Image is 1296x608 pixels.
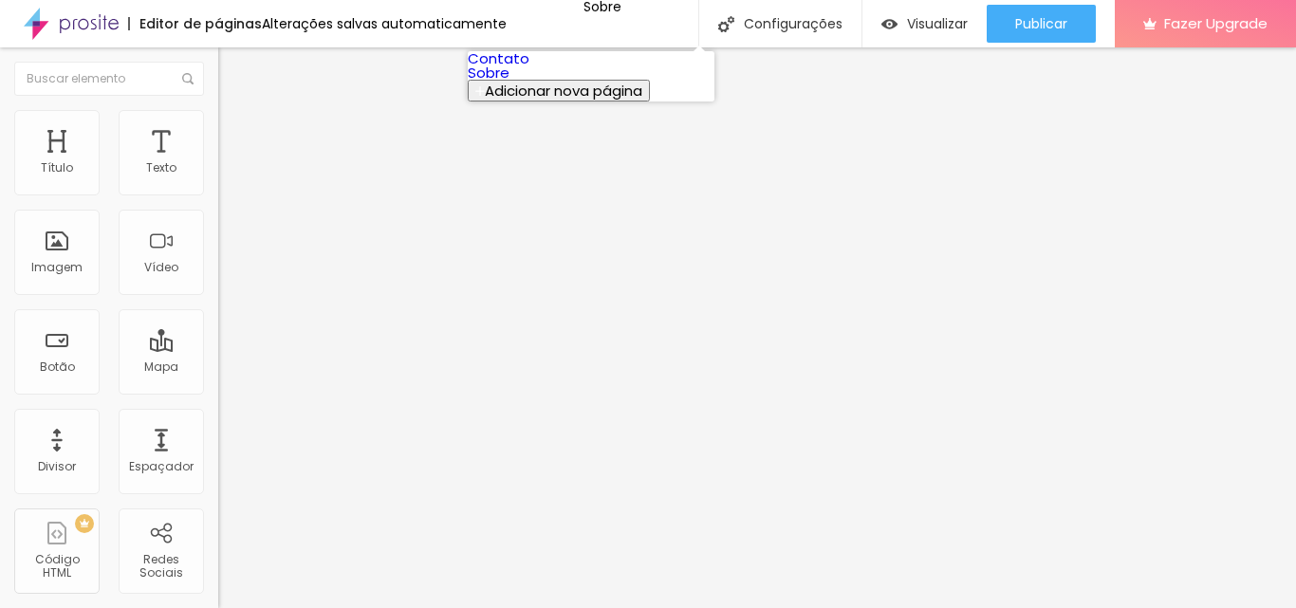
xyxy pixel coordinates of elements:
a: Contato [468,48,529,68]
div: Imagem [31,261,83,274]
div: Espaçador [129,460,194,473]
img: view-1.svg [881,16,898,32]
span: Fazer Upgrade [1164,15,1268,31]
div: Divisor [38,460,76,473]
div: Redes Sociais [123,553,198,580]
div: Código HTML [19,553,94,580]
span: Publicar [1015,16,1067,31]
div: Alterações salvas automaticamente [262,17,507,30]
button: Visualizar [862,5,987,43]
div: Mapa [144,360,178,374]
div: Botão [40,360,75,374]
a: Sobre [468,63,509,83]
span: Visualizar [907,16,968,31]
div: Título [41,161,73,175]
button: Publicar [987,5,1096,43]
span: Adicionar nova página [485,81,642,101]
img: Icone [182,73,194,84]
div: Texto [146,161,176,175]
div: Vídeo [144,261,178,274]
div: Editor de páginas [128,17,262,30]
input: Buscar elemento [14,62,204,96]
iframe: Editor [218,47,1296,608]
button: Adicionar nova página [468,80,650,101]
img: Icone [718,16,734,32]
